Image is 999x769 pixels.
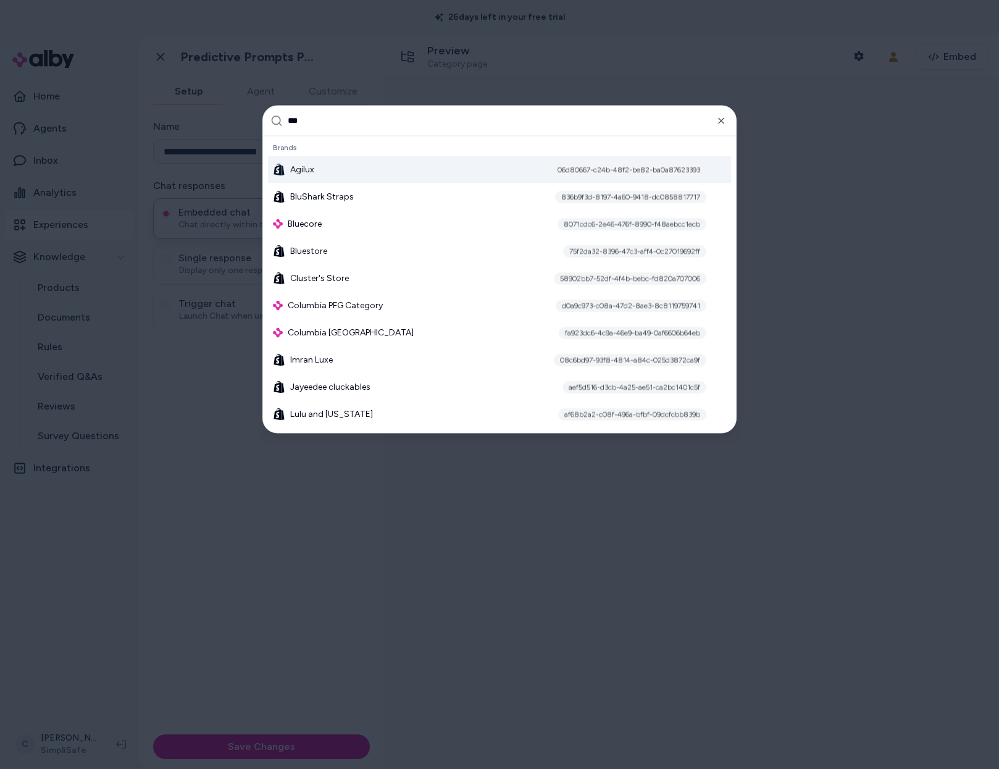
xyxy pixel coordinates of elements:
div: 08c6bd97-93f8-4814-a84c-025d3872ca9f [554,353,706,366]
div: 58902bb7-52df-4f4b-bebc-fd820a707006 [554,272,706,284]
span: Columbia PFG Category [288,299,383,311]
span: Columbia [GEOGRAPHIC_DATA] [288,326,414,338]
img: alby Logo [273,219,283,229]
span: Imran Luxe [290,353,333,366]
div: 75f2da32-8396-47c3-aff4-0c27019692ff [563,245,706,257]
div: aef5d516-d3cb-4a25-ae51-ca2bc1401c5f [562,380,706,393]
div: 836b9f3d-8197-4a60-9418-dc0858817717 [555,190,706,203]
span: Bluecore [288,217,322,230]
div: Brands [268,138,731,156]
span: Lulu and [US_STATE] [290,408,373,420]
div: fa923dc6-4c9a-46e9-ba49-0af6606b64eb [559,326,706,338]
span: Cluster's Store [290,272,349,284]
span: Bluestore [290,245,327,257]
div: Suggestions [263,136,736,432]
img: alby Logo [273,300,283,310]
span: Agilux [290,163,314,175]
div: 8071cdc6-2e46-476f-8990-f48aebcc1ecb [558,217,706,230]
div: af68b2a2-c08f-496a-bfbf-09dcfcbb839b [558,408,706,420]
div: 06d80667-c24b-48f2-be82-ba0a87623393 [551,163,706,175]
div: d0a9c973-c08a-47d2-8ae3-8c8119759741 [556,299,706,311]
span: BluShark Straps [290,190,354,203]
img: alby Logo [273,327,283,337]
span: Jayeedee cluckables [290,380,370,393]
